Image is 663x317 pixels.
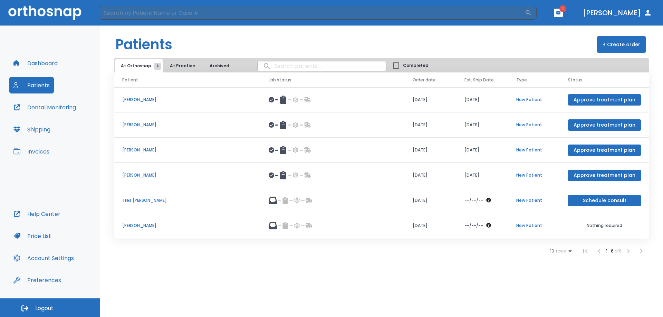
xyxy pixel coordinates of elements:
[568,119,641,131] button: Approve treatment plan
[404,188,456,213] td: [DATE]
[464,77,494,83] span: Est. Ship Date
[404,163,456,188] td: [DATE]
[122,97,252,103] p: [PERSON_NAME]
[516,147,551,153] p: New Patient
[413,77,436,83] span: Order date
[121,63,157,69] span: At Orthosnap
[122,197,252,204] p: Tres [PERSON_NAME]
[9,250,78,266] button: Account Settings
[606,248,615,254] span: 1 - 6
[202,59,237,72] button: Archived
[122,222,252,229] p: [PERSON_NAME]
[516,172,551,178] p: New Patient
[568,195,641,206] button: Schedule consult
[122,172,252,178] p: [PERSON_NAME]
[154,63,161,70] span: 6
[464,197,500,204] div: The date will be available after approving treatment plan
[9,55,62,71] button: Dashboard
[568,77,583,83] span: Status
[568,170,641,181] button: Approve treatment plan
[456,87,508,112] td: [DATE]
[568,145,641,156] button: Approve treatment plan
[164,59,201,72] button: At Practice
[9,272,65,288] button: Preferences
[269,77,291,83] span: Lab status
[115,34,172,55] h1: Patients
[9,143,54,160] button: Invoices
[550,249,554,254] span: 10
[464,197,483,204] p: --/--/--
[516,197,551,204] p: New Patient
[122,147,252,153] p: [PERSON_NAME]
[8,6,81,20] img: Orthosnap
[456,112,508,138] td: [DATE]
[9,121,55,138] button: Shipping
[9,228,55,244] button: Price List
[456,138,508,163] td: [DATE]
[9,77,54,93] button: Patients
[516,122,551,128] p: New Patient
[568,94,641,106] button: Approve treatment plan
[516,97,551,103] p: New Patient
[404,138,456,163] td: [DATE]
[559,5,566,12] span: 1
[554,249,566,254] span: rows
[404,87,456,112] td: [DATE]
[597,36,646,53] button: + Create order
[35,305,54,312] span: Logout
[464,222,483,229] p: --/--/--
[464,222,500,229] div: The date will be available after approving treatment plan
[456,163,508,188] td: [DATE]
[404,112,456,138] td: [DATE]
[122,77,138,83] span: Patient
[9,206,65,222] button: Help Center
[516,77,527,83] span: Type
[99,6,525,20] input: Search by Patient Name or Case #
[404,213,456,238] td: [DATE]
[115,59,238,72] div: tabs
[258,59,386,73] input: search
[568,222,641,229] p: Nothing required
[122,122,252,128] p: [PERSON_NAME]
[516,222,551,229] p: New Patient
[615,248,622,254] span: of 6
[580,7,655,19] button: [PERSON_NAME]
[9,99,80,116] button: Dental Monitoring
[403,62,429,69] span: Completed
